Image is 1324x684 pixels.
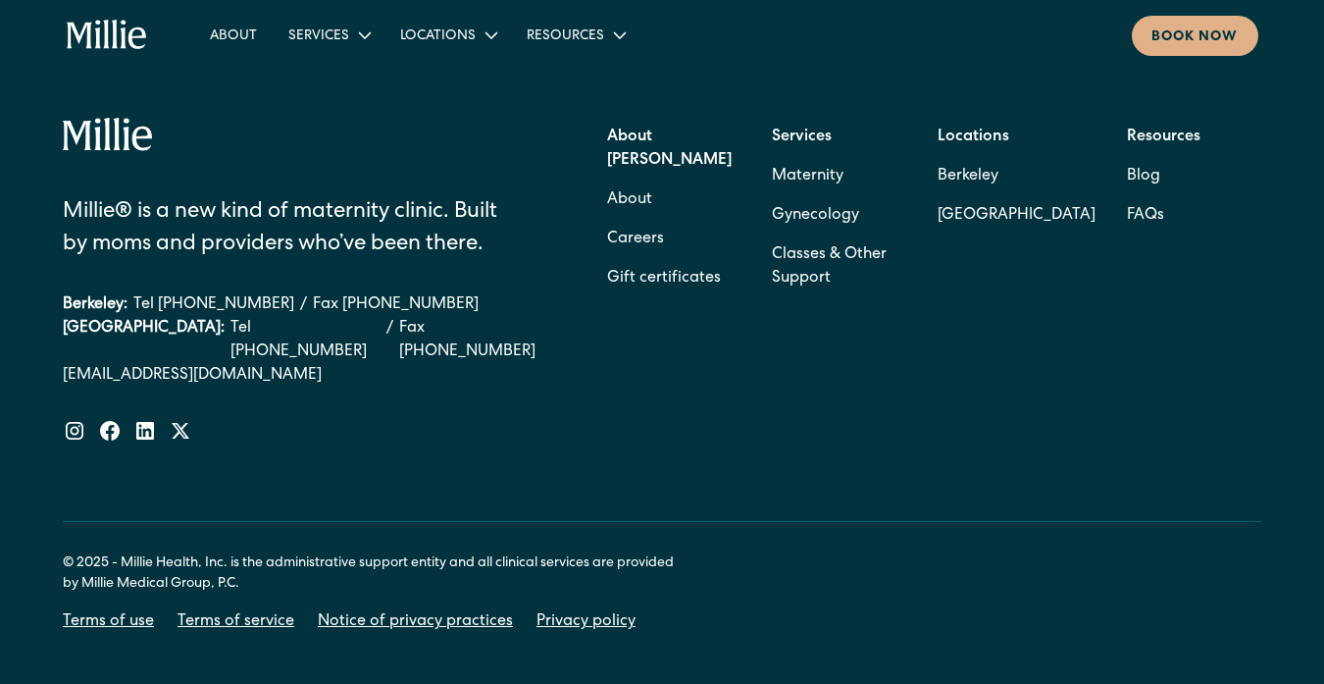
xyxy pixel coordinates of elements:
[1132,16,1258,56] a: Book now
[938,196,1095,236] a: [GEOGRAPHIC_DATA]
[178,610,294,634] a: Terms of service
[938,157,1095,196] a: Berkeley
[63,364,554,388] a: [EMAIL_ADDRESS][DOMAIN_NAME]
[399,317,554,364] a: Fax [PHONE_NUMBER]
[536,610,636,634] a: Privacy policy
[194,19,273,51] a: About
[400,26,476,47] div: Locations
[772,157,843,196] a: Maternity
[63,317,225,364] div: [GEOGRAPHIC_DATA]:
[386,317,393,364] div: /
[1127,196,1164,236] a: FAQs
[318,610,513,634] a: Notice of privacy practices
[63,553,690,595] div: © 2025 - Millie Health, Inc. is the administrative support entity and all clinical services are p...
[384,19,511,51] div: Locations
[63,197,525,262] div: Millie® is a new kind of maternity clinic. Built by moms and providers who’ve been there.
[1151,27,1239,48] div: Book now
[67,20,147,51] a: home
[607,181,652,220] a: About
[300,293,307,317] div: /
[288,26,349,47] div: Services
[273,19,384,51] div: Services
[133,293,294,317] a: Tel [PHONE_NUMBER]
[313,293,479,317] a: Fax [PHONE_NUMBER]
[63,293,127,317] div: Berkeley:
[607,130,732,169] strong: About [PERSON_NAME]
[938,130,1009,145] strong: Locations
[607,259,721,298] a: Gift certificates
[1127,130,1200,145] strong: Resources
[230,317,381,364] a: Tel [PHONE_NUMBER]
[511,19,639,51] div: Resources
[1127,157,1160,196] a: Blog
[63,610,154,634] a: Terms of use
[527,26,604,47] div: Resources
[772,196,859,236] a: Gynecology
[772,130,832,145] strong: Services
[772,236,906,298] a: Classes & Other Support
[607,220,664,259] a: Careers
